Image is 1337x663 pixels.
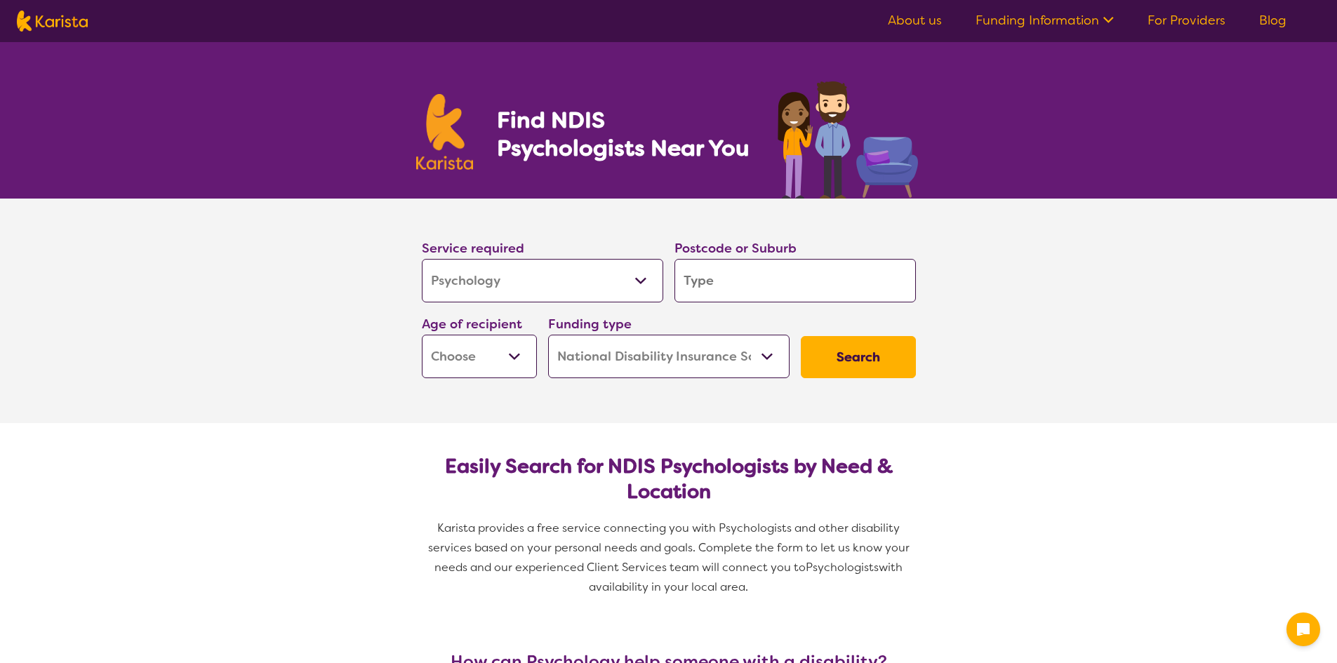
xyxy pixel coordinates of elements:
label: Postcode or Suburb [674,240,797,257]
img: Karista logo [416,94,474,170]
a: About us [888,12,942,29]
img: psychology [773,76,922,199]
a: Blog [1259,12,1286,29]
h2: Easily Search for NDIS Psychologists by Need & Location [433,454,905,504]
a: Funding Information [976,12,1114,29]
h1: Find NDIS Psychologists Near You [497,106,757,162]
label: Service required [422,240,524,257]
label: Funding type [548,316,632,333]
a: For Providers [1148,12,1225,29]
input: Type [674,259,916,302]
span: Karista provides a free service connecting you with Psychologists and other disability services b... [428,521,912,575]
span: Psychologists [806,560,879,575]
label: Age of recipient [422,316,522,333]
img: Karista logo [17,11,88,32]
button: Search [801,336,916,378]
